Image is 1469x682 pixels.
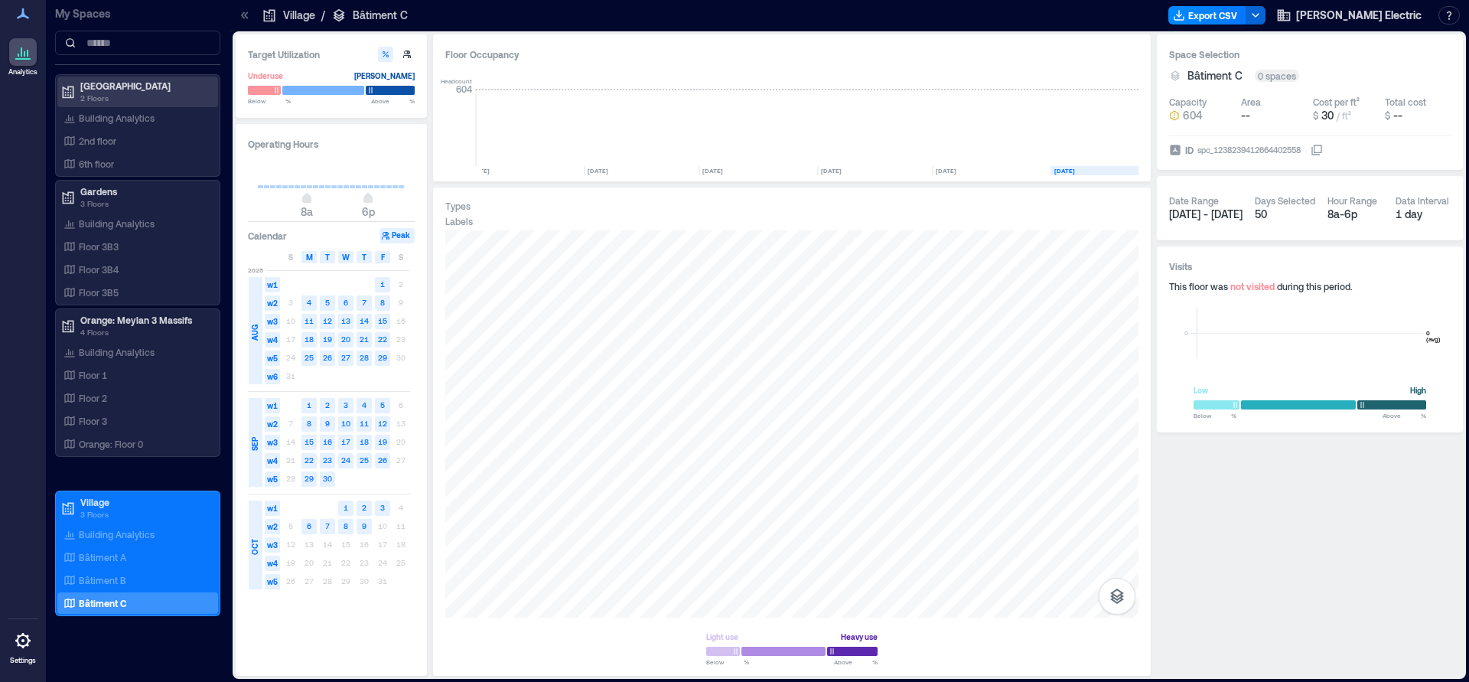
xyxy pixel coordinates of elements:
[360,353,369,362] text: 28
[1169,280,1451,292] div: This floor was during this period.
[341,437,350,446] text: 17
[344,521,348,530] text: 8
[265,416,280,432] span: w2
[1194,411,1236,420] span: Below %
[305,474,314,483] text: 29
[1313,96,1360,108] div: Cost per ft²
[1187,68,1243,83] span: Bâtiment C
[1168,6,1246,24] button: Export CSV
[79,217,155,230] p: Building Analytics
[1327,194,1377,207] div: Hour Range
[445,200,471,212] div: Types
[936,167,956,175] text: [DATE]
[55,6,220,21] p: My Spaces
[325,400,330,410] text: 2
[306,251,313,263] span: M
[79,415,107,427] p: Floor 3
[307,298,311,307] text: 4
[706,658,749,667] span: Below %
[1196,142,1302,158] div: spc_1238239412664402558
[79,346,155,358] p: Building Analytics
[1337,110,1351,121] span: / ft²
[325,521,330,530] text: 7
[80,80,209,92] p: [GEOGRAPHIC_DATA]
[79,112,155,124] p: Building Analytics
[5,622,41,670] a: Settings
[265,435,280,450] span: w3
[841,629,878,644] div: Heavy use
[1396,207,1451,222] div: 1 day
[360,419,369,428] text: 11
[305,455,314,465] text: 22
[80,185,209,197] p: Gardens
[1313,110,1318,121] span: $
[360,334,369,344] text: 21
[265,314,280,329] span: w3
[362,298,366,307] text: 7
[265,295,280,311] span: w2
[1169,194,1219,207] div: Date Range
[265,351,280,366] span: w5
[1321,109,1334,122] span: 30
[342,251,350,263] span: W
[80,314,209,326] p: Orange: Meylan 3 Massifs
[1230,281,1275,292] span: not visited
[79,369,107,381] p: Floor 1
[378,455,387,465] text: 26
[283,8,315,23] p: Village
[10,656,36,665] p: Settings
[1311,144,1323,156] button: IDspc_1238239412664402558
[288,251,293,263] span: S
[1185,142,1194,158] span: ID
[248,47,415,62] h3: Target Utilization
[445,47,1138,62] div: Floor Occupancy
[381,251,385,263] span: F
[379,228,415,243] button: Peak
[305,316,314,325] text: 11
[323,353,332,362] text: 26
[378,419,387,428] text: 12
[353,8,408,23] p: Bâtiment C
[1327,207,1383,222] div: 8a - 6p
[380,298,385,307] text: 8
[1385,110,1390,121] span: $
[380,503,385,512] text: 3
[323,474,332,483] text: 30
[341,455,350,465] text: 24
[323,455,332,465] text: 23
[79,240,119,253] p: Floor 3B3
[265,369,280,384] span: w6
[341,334,350,344] text: 20
[1169,96,1207,108] div: Capacity
[1410,383,1426,398] div: High
[305,353,314,362] text: 25
[362,205,375,218] span: 6p
[1396,194,1449,207] div: Data Interval
[321,8,325,23] p: /
[1184,329,1188,337] tspan: 0
[325,419,330,428] text: 9
[80,496,209,508] p: Village
[249,325,261,341] span: AUG
[1383,411,1426,420] span: Above %
[249,437,261,451] span: SEP
[323,437,332,446] text: 16
[341,419,350,428] text: 10
[265,472,280,487] span: w5
[378,353,387,362] text: 29
[79,263,119,276] p: Floor 3B4
[362,400,366,410] text: 4
[380,400,385,410] text: 5
[702,167,723,175] text: [DATE]
[265,332,280,348] span: w4
[1169,259,1451,274] h3: Visits
[445,215,473,227] div: Labels
[399,251,403,263] span: S
[323,316,332,325] text: 12
[1169,207,1243,220] span: [DATE] - [DATE]
[341,353,350,362] text: 27
[80,326,209,338] p: 4 Floors
[1255,70,1299,82] div: 0 spaces
[1169,47,1451,62] h3: Space Selection
[1241,109,1250,122] span: --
